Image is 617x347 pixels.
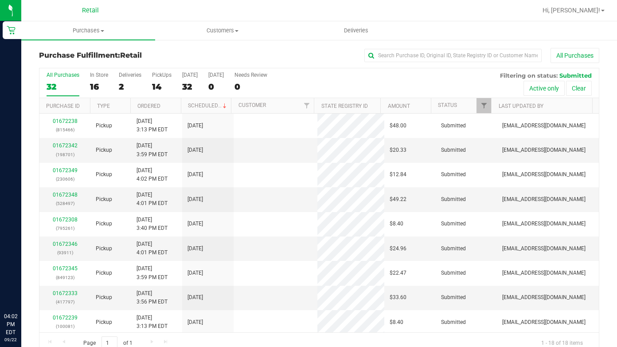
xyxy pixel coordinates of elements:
span: [DATE] 3:59 PM EDT [137,264,168,281]
span: [DATE] [187,146,203,154]
span: [EMAIL_ADDRESS][DOMAIN_NAME] [502,244,586,253]
span: Retail [82,7,99,14]
span: [EMAIL_ADDRESS][DOMAIN_NAME] [502,220,586,228]
a: State Registry ID [321,103,368,109]
div: [DATE] [182,72,198,78]
span: $24.96 [390,244,406,253]
p: (795261) [45,224,85,233]
iframe: Resource center [9,276,35,303]
button: All Purchases [551,48,599,63]
span: Pickup [96,122,112,130]
iframe: Resource center unread badge [26,275,37,285]
span: [EMAIL_ADDRESS][DOMAIN_NAME] [502,146,586,154]
span: Customers [156,27,289,35]
span: Submitted [441,244,466,253]
button: Clear [566,81,592,96]
span: Pickup [96,269,112,277]
a: 01672345 [53,265,78,272]
span: Submitted [559,72,592,79]
div: Deliveries [119,72,141,78]
div: PickUps [152,72,172,78]
span: [DATE] 3:56 PM EDT [137,289,168,306]
a: Filter [476,98,491,113]
div: 0 [234,82,267,92]
span: [DATE] 3:40 PM EDT [137,216,168,233]
span: Purchases [21,27,155,35]
a: Customer [238,102,266,108]
div: In Store [90,72,108,78]
a: 01672238 [53,118,78,124]
span: Submitted [441,170,466,179]
span: [EMAIL_ADDRESS][DOMAIN_NAME] [502,170,586,179]
span: $33.60 [390,293,406,302]
span: Submitted [441,122,466,130]
a: Deliveries [289,21,423,40]
span: [DATE] [187,318,203,327]
span: Submitted [441,269,466,277]
div: 32 [47,82,79,92]
span: Hi, [PERSON_NAME]! [543,7,600,14]
p: (198701) [45,150,85,159]
a: 01672342 [53,142,78,149]
div: 16 [90,82,108,92]
inline-svg: Retail [7,26,16,35]
span: [EMAIL_ADDRESS][DOMAIN_NAME] [502,293,586,302]
span: Filtering on status: [500,72,558,79]
button: Active only [523,81,565,96]
a: 01672308 [53,217,78,223]
a: Purchases [21,21,155,40]
a: 01672333 [53,290,78,296]
span: $8.40 [390,220,403,228]
span: Pickup [96,220,112,228]
span: Submitted [441,146,466,154]
span: Deliveries [332,27,380,35]
p: 04:02 PM EDT [4,312,17,336]
span: [DATE] 3:59 PM EDT [137,142,168,158]
span: [EMAIL_ADDRESS][DOMAIN_NAME] [502,318,586,327]
span: [DATE] [187,269,203,277]
span: Pickup [96,195,112,204]
span: $20.33 [390,146,406,154]
div: 32 [182,82,198,92]
span: $49.22 [390,195,406,204]
a: Customers [155,21,289,40]
a: Scheduled [188,103,228,109]
div: All Purchases [47,72,79,78]
a: Ordered [137,103,160,109]
a: 01672348 [53,192,78,198]
span: [DATE] [187,170,203,179]
div: Needs Review [234,72,267,78]
a: Purchase ID [46,103,80,109]
span: [EMAIL_ADDRESS][DOMAIN_NAME] [502,269,586,277]
p: (528497) [45,199,85,208]
span: [DATE] 4:01 PM EDT [137,191,168,208]
span: [DATE] [187,244,203,253]
p: 09/22 [4,336,17,343]
span: [EMAIL_ADDRESS][DOMAIN_NAME] [502,122,586,130]
span: Submitted [441,293,466,302]
p: (815466) [45,126,85,134]
a: Last Updated By [499,103,543,109]
span: Pickup [96,146,112,154]
span: Submitted [441,220,466,228]
a: Type [97,103,110,109]
div: 14 [152,82,172,92]
span: Submitted [441,195,466,204]
span: [DATE] [187,293,203,302]
p: (230606) [45,175,85,183]
span: Submitted [441,318,466,327]
span: Pickup [96,170,112,179]
span: Retail [120,51,142,59]
span: [DATE] [187,122,203,130]
input: Search Purchase ID, Original ID, State Registry ID or Customer Name... [364,49,542,62]
span: [DATE] [187,220,203,228]
a: 01672349 [53,167,78,173]
div: [DATE] [208,72,224,78]
div: 0 [208,82,224,92]
span: [DATE] 3:13 PM EDT [137,314,168,331]
span: Pickup [96,244,112,253]
span: Pickup [96,293,112,302]
h3: Purchase Fulfillment: [39,51,226,59]
span: [DATE] 4:02 PM EDT [137,166,168,183]
p: (100081) [45,322,85,331]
